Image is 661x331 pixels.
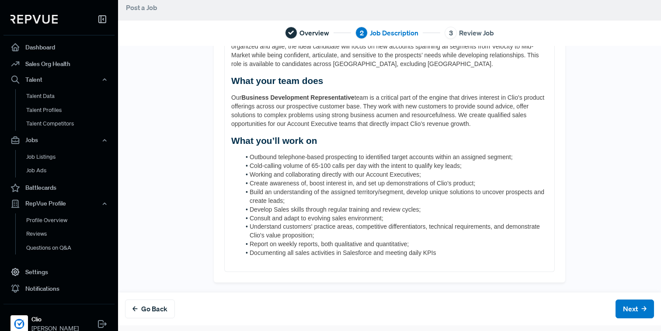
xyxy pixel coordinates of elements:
[15,117,126,131] a: Talent Competitors
[231,26,540,68] span: This role is for someone who thrives in a rapid-growth and high-velocity environment. This person...
[125,300,175,318] button: Go Back
[250,215,383,222] span: Consult and adapt to evolving sales environment;
[250,180,475,187] span: Create awareness of, boost interest in, and set up demonstrations of Clio's product;
[15,241,126,255] a: Questions on Q&A
[459,28,494,38] span: Review Job
[15,150,126,164] a: Job Listings
[15,164,126,178] a: Job Ads
[250,249,436,256] span: Documenting all sales activities in Salesforce and meeting daily KPIs
[231,94,241,101] span: Our
[299,28,329,38] span: Overview
[250,153,513,160] span: Outbound telephone-based prospecting to identified target accounts within an assigned segment;
[15,213,126,227] a: Profile Overview
[10,15,58,24] img: RepVue
[250,162,462,169] span: Cold-calling volume of 65-100 calls per day with the intent to qualify key leads;
[231,136,317,146] strong: What you’ll work on
[126,3,157,12] span: Post a Job
[3,56,115,72] a: Sales Org Health
[250,240,409,247] span: Report on weekly reports, both qualitative and quantitative;
[616,300,654,318] button: Next
[445,27,457,39] div: 3
[12,317,26,331] img: Clio
[15,89,126,103] a: Talent Data
[31,315,79,324] strong: Clio
[250,206,421,213] span: Develop Sales skills through regular training and review cycles;
[231,76,323,86] strong: What your team does
[3,196,115,211] button: RepVue Profile
[15,227,126,241] a: Reviews
[250,171,421,178] span: Working and collaborating directly with our Account Executives;
[250,188,546,204] span: Build an understanding of the assigned territory/segment, develop unique solutions to uncover pro...
[3,180,115,196] a: Battlecards
[3,264,115,280] a: Settings
[370,28,418,38] span: Job Description
[3,39,115,56] a: Dashboard
[355,27,368,39] div: 2
[250,223,542,239] span: Understand customers' practice areas, competitive differentiators, technical requirements, and de...
[15,103,126,117] a: Talent Profiles
[231,94,546,127] span: team is a critical part of the engine that drives interest in Clio's product offerings across our...
[3,133,115,148] button: Jobs
[241,94,354,101] strong: Business Development Representative
[3,72,115,87] button: Talent
[3,280,115,297] a: Notifications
